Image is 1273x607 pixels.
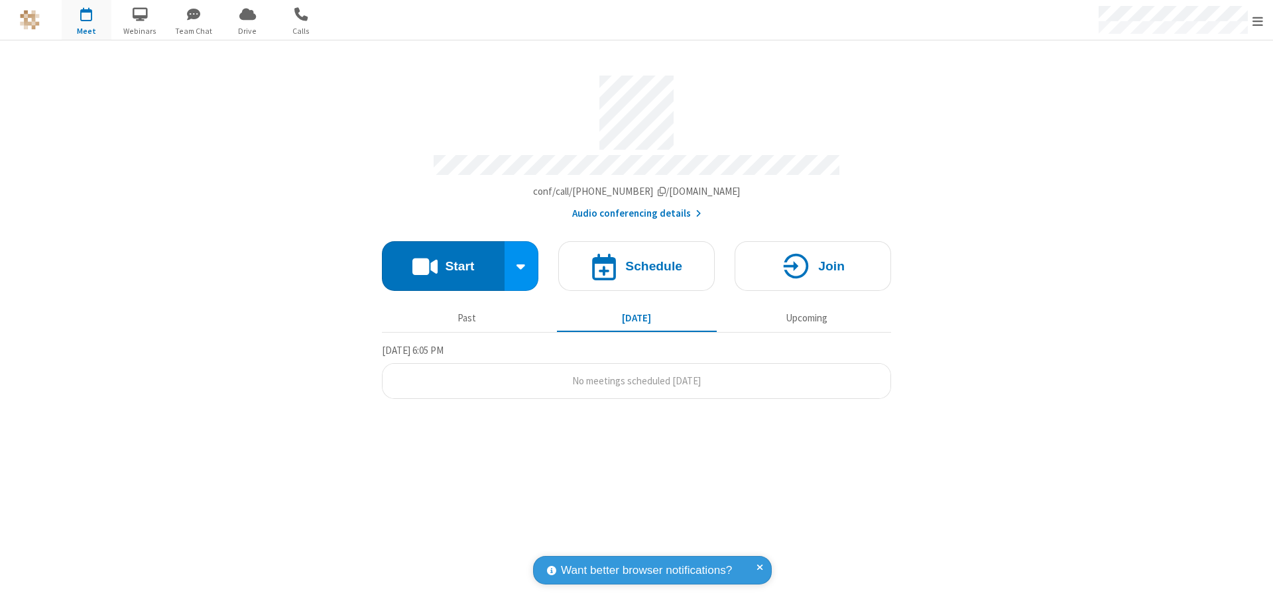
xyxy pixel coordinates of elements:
[62,25,111,37] span: Meet
[557,305,717,331] button: [DATE]
[382,344,444,357] span: [DATE] 6:05 PM
[572,206,701,221] button: Audio conferencing details
[20,10,40,30] img: QA Selenium DO NOT DELETE OR CHANGE
[533,184,741,199] button: Copy my meeting room linkCopy my meeting room link
[735,241,891,291] button: Join
[382,241,505,291] button: Start
[533,185,741,197] span: Copy my meeting room link
[558,241,715,291] button: Schedule
[445,260,474,272] h4: Start
[625,260,682,272] h4: Schedule
[382,343,891,400] section: Today's Meetings
[505,241,539,291] div: Start conference options
[727,305,886,331] button: Upcoming
[115,25,165,37] span: Webinars
[572,374,701,387] span: No meetings scheduled [DATE]
[276,25,326,37] span: Calls
[223,25,273,37] span: Drive
[382,66,891,221] section: Account details
[169,25,219,37] span: Team Chat
[561,562,732,579] span: Want better browser notifications?
[387,305,547,331] button: Past
[818,260,845,272] h4: Join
